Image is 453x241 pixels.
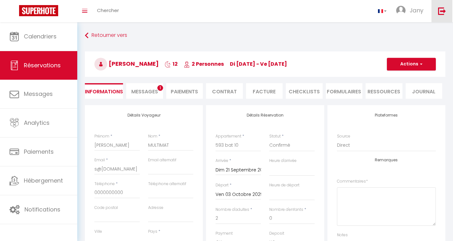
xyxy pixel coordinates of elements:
[269,158,297,164] label: Heure d'arrivée
[148,181,186,187] label: Téléphone alternatif
[216,158,228,164] label: Arrivée
[94,113,193,117] h4: Détails Voyageur
[24,61,61,69] span: Réservations
[24,205,60,213] span: Notifications
[97,7,119,14] span: Chercher
[166,83,203,99] li: Paiements
[157,85,163,91] span: 1
[337,133,350,139] label: Source
[94,60,159,68] span: [PERSON_NAME]
[165,60,178,68] span: 12
[19,5,58,16] img: Super Booking
[337,113,436,117] h4: Plateformes
[269,133,281,139] label: Statut
[326,83,363,99] li: FORMULAIRES
[24,148,54,156] span: Paiements
[24,177,63,184] span: Hébergement
[216,231,233,237] label: Payment
[94,133,109,139] label: Prénom
[246,83,283,99] li: Facture
[131,88,158,95] span: Messages
[5,3,24,22] button: Ouvrir le widget de chat LiveChat
[148,133,157,139] label: Nom
[230,60,287,68] span: di [DATE] - ve [DATE]
[85,30,445,41] a: Retourner vers
[24,32,57,40] span: Calendriers
[366,83,402,99] li: Ressources
[337,178,368,184] label: Commentaires
[94,205,118,211] label: Code postal
[24,90,53,98] span: Messages
[337,158,436,162] h4: Remarques
[94,181,115,187] label: Téléphone
[85,83,123,99] li: Informations
[216,182,229,188] label: Départ
[206,83,243,99] li: Contrat
[406,83,443,99] li: Journal
[148,205,163,211] label: Adresse
[216,133,241,139] label: Appartement
[396,6,406,15] img: ...
[337,232,348,238] label: Notes
[148,229,157,235] label: Pays
[94,229,102,235] label: Ville
[184,60,224,68] span: 2 Personnes
[286,83,323,99] li: CHECKLISTS
[387,58,436,70] button: Actions
[216,113,314,117] h4: Détails Réservation
[410,6,423,14] span: Jany
[148,157,176,163] label: Email alternatif
[216,207,249,213] label: Nombre d'adultes
[94,157,105,163] label: Email
[24,119,50,127] span: Analytics
[269,231,284,237] label: Deposit
[269,207,303,213] label: Nombre d'enfants
[438,7,446,15] img: logout
[269,182,299,188] label: Heure de départ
